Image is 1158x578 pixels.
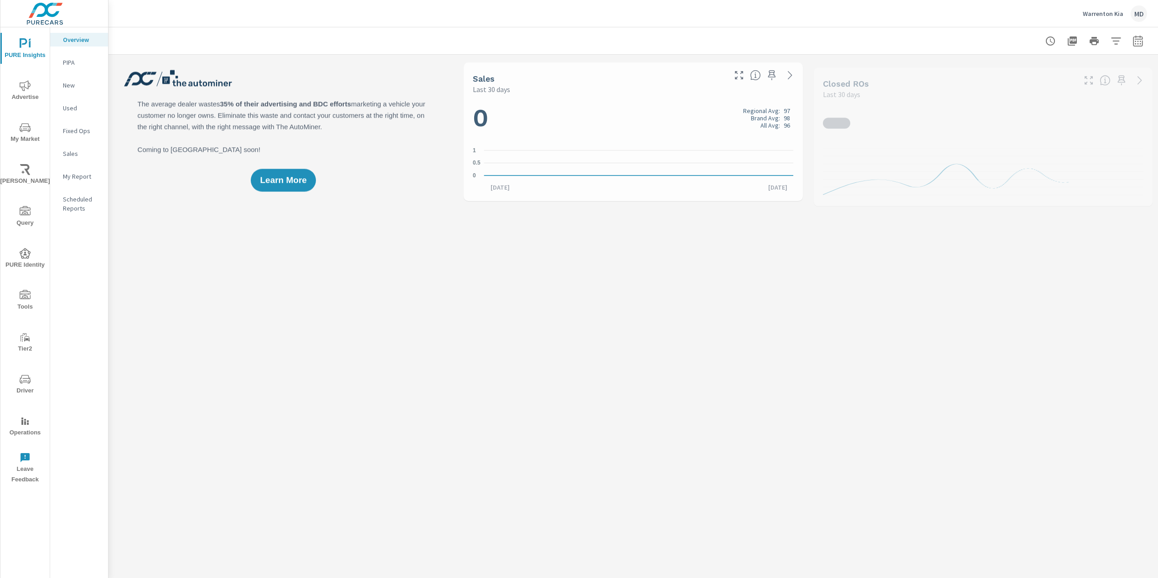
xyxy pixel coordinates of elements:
span: Save this to your personalized report [1114,73,1129,88]
div: PIPA [50,56,108,69]
span: Advertise [3,80,47,103]
button: Make Fullscreen [1081,73,1096,88]
h5: Sales [473,74,495,83]
p: Last 30 days [473,84,510,95]
a: See more details in report [1132,73,1147,88]
span: Leave Feedback [3,452,47,485]
button: Select Date Range [1129,32,1147,50]
div: Scheduled Reports [50,192,108,215]
div: nav menu [0,27,50,489]
p: Overview [63,35,101,44]
span: Number of vehicles sold by the dealership over the selected date range. [Source: This data is sou... [750,70,761,81]
h5: Closed ROs [823,79,869,88]
button: Learn More [251,169,315,191]
p: Sales [63,149,101,158]
p: My Report [63,172,101,181]
p: 98 [784,114,790,122]
span: Query [3,206,47,228]
span: Learn More [260,176,306,184]
p: All Avg: [760,122,780,129]
p: Brand Avg: [751,114,780,122]
div: New [50,78,108,92]
p: 97 [784,107,790,114]
div: Fixed Ops [50,124,108,138]
span: PURE Insights [3,38,47,61]
span: Save this to your personalized report [765,68,779,83]
p: 96 [784,122,790,129]
button: Apply Filters [1107,32,1125,50]
span: PURE Identity [3,248,47,270]
div: Used [50,101,108,115]
button: "Export Report to PDF" [1063,32,1081,50]
p: [DATE] [484,183,516,192]
h1: 0 [473,103,793,134]
p: Fixed Ops [63,126,101,135]
div: Overview [50,33,108,46]
button: Make Fullscreen [732,68,746,83]
text: 1 [473,147,476,154]
p: Warrenton Kia [1083,10,1123,18]
p: New [63,81,101,90]
span: Driver [3,374,47,396]
p: [DATE] [762,183,794,192]
div: MD [1131,5,1147,22]
p: PIPA [63,58,101,67]
span: [PERSON_NAME] [3,164,47,186]
p: Scheduled Reports [63,195,101,213]
text: 0.5 [473,160,481,166]
span: Tools [3,290,47,312]
span: Number of Repair Orders Closed by the selected dealership group over the selected time range. [So... [1100,75,1111,86]
span: Tier2 [3,332,47,354]
span: Operations [3,416,47,438]
p: Last 30 days [823,89,860,100]
p: Regional Avg: [743,107,780,114]
div: Sales [50,147,108,160]
text: 0 [473,172,476,179]
span: My Market [3,122,47,144]
p: Used [63,103,101,113]
button: Print Report [1085,32,1103,50]
a: See more details in report [783,68,797,83]
div: My Report [50,170,108,183]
